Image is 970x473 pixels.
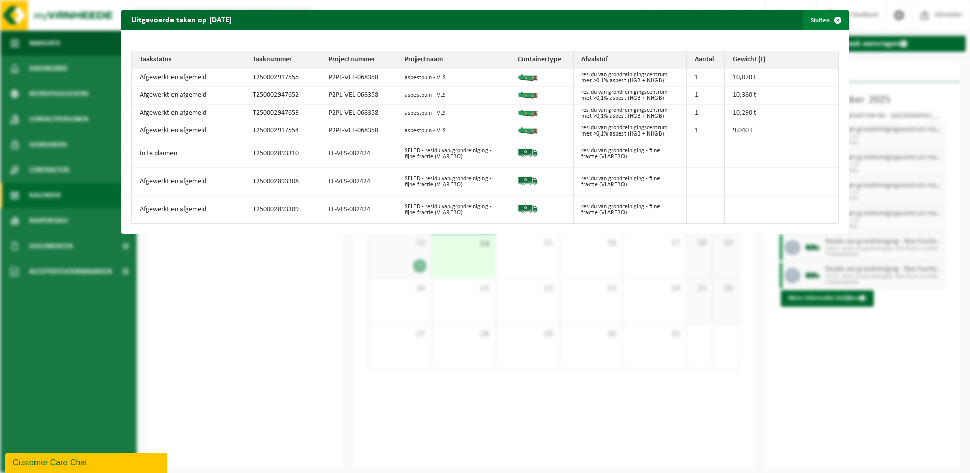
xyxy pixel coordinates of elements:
[725,51,838,69] th: Gewicht (t)
[121,10,242,29] h2: Uitgevoerde taken op [DATE]
[574,69,687,87] td: residu van grondreinigingscentrum met >0,1% asbest (HGB + NHGB)
[245,168,321,196] td: T250002893308
[245,87,321,105] td: T250002947652
[687,105,725,122] td: 1
[397,105,510,122] td: asbestpuin - VLS
[397,140,510,168] td: SELFD - residu van grondreiniging - fijne fractie (VLAREBO)
[518,89,538,99] img: HK-XC-10-GN-00
[5,451,169,473] iframe: chat widget
[574,87,687,105] td: residu van grondreinigingscentrum met >0,1% asbest (HGB + NHGB)
[321,122,397,140] td: P2PL-VEL-068358
[518,198,538,219] img: BL-SO-LV
[397,51,510,69] th: Projectnaam
[132,196,245,223] td: Afgewerkt en afgemeld
[321,51,397,69] th: Projectnummer
[518,171,538,191] img: BL-SO-LV
[321,87,397,105] td: P2PL-VEL-068358
[132,51,245,69] th: Taakstatus
[321,196,397,223] td: LF-VLS-002424
[132,168,245,196] td: Afgewerkt en afgemeld
[397,69,510,87] td: asbestpuin - VLS
[803,10,848,30] button: Sluiten
[574,196,687,223] td: residu van grondreiniging - fijne fractie (VLAREBO)
[725,105,838,122] td: 10,290 t
[574,140,687,168] td: residu van grondreiniging - fijne fractie (VLAREBO)
[574,122,687,140] td: residu van grondreinigingscentrum met >0,1% asbest (HGB + NHGB)
[321,69,397,87] td: P2PL-VEL-068358
[132,69,245,87] td: Afgewerkt en afgemeld
[725,122,838,140] td: 9,040 t
[574,168,687,196] td: residu van grondreiniging - fijne fractie (VLAREBO)
[518,72,538,82] img: HK-XC-10-GN-00
[245,51,321,69] th: Taaknummer
[245,69,321,87] td: T250002917555
[132,105,245,122] td: Afgewerkt en afgemeld
[687,69,725,87] td: 1
[397,168,510,196] td: SELFD - residu van grondreiniging - fijne fractie (VLAREBO)
[518,125,538,135] img: HK-XC-10-GN-00
[245,196,321,223] td: T250002893309
[397,196,510,223] td: SELFD - residu van grondreiniging - fijne fractie (VLAREBO)
[132,140,245,168] td: In te plannen
[687,87,725,105] td: 1
[574,105,687,122] td: residu van grondreinigingscentrum met >0,1% asbest (HGB + NHGB)
[725,87,838,105] td: 10,380 t
[518,143,538,163] img: BL-SO-LV
[321,105,397,122] td: P2PL-VEL-068358
[687,51,725,69] th: Aantal
[245,140,321,168] td: T250002893310
[245,122,321,140] td: T250002917554
[687,122,725,140] td: 1
[132,122,245,140] td: Afgewerkt en afgemeld
[245,105,321,122] td: T250002947653
[397,122,510,140] td: asbestpuin - VLS
[321,168,397,196] td: LF-VLS-002424
[725,69,838,87] td: 10,070 t
[132,87,245,105] td: Afgewerkt en afgemeld
[518,107,538,117] img: HK-XC-10-GN-00
[574,51,687,69] th: Afvalstof
[510,51,574,69] th: Containertype
[397,87,510,105] td: asbestpuin - VLS
[321,140,397,168] td: LF-VLS-002424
